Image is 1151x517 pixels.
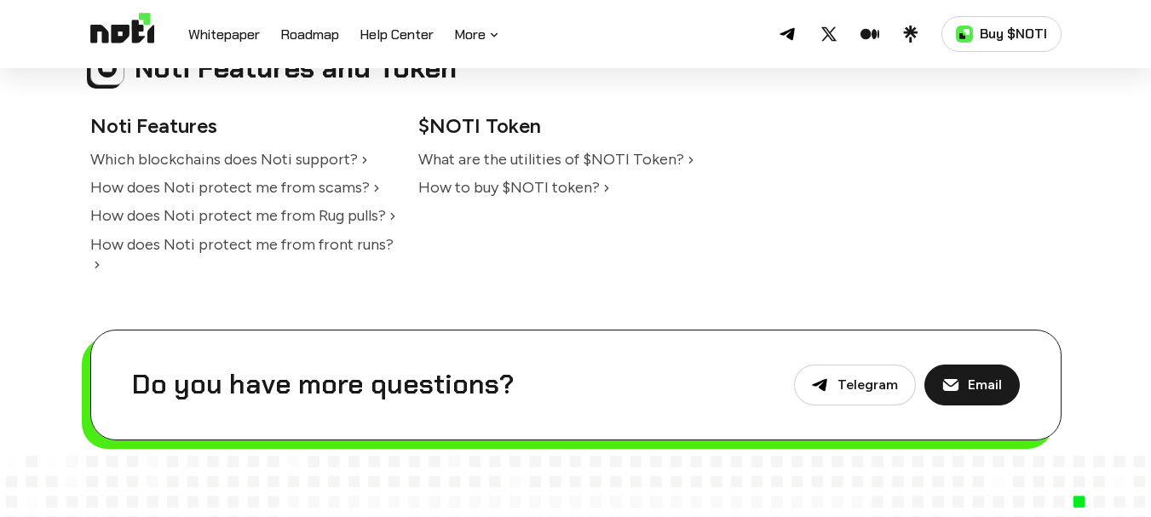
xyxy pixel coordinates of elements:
a: Buy $NOTI [941,16,1062,52]
a: How does Noti protect me from front runs? [90,235,394,273]
img: Noti Features and Token icon [98,55,117,82]
h2: Do you have more questions? [132,371,780,399]
a: How to buy $NOTI token? [418,178,613,197]
a: Whitepaper [188,25,260,47]
a: Help Center [360,25,434,47]
a: How does Noti protect me from Rug pulls? [90,206,400,225]
a: Noti Features and Token [135,50,457,86]
a: How does Noti protect me from scams? [90,178,383,197]
button: More [454,25,501,45]
a: Telegram [794,365,916,405]
a: Roadmap [280,25,339,47]
img: Logo [90,13,154,55]
p: Email [968,376,1002,393]
a: Noti Features [90,112,217,139]
a: Email [924,365,1020,405]
a: Which blockchains does Noti support? [90,150,371,169]
a: $NOTI Token [418,112,541,139]
a: What are the utilities of $NOTI Token? [418,150,698,169]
